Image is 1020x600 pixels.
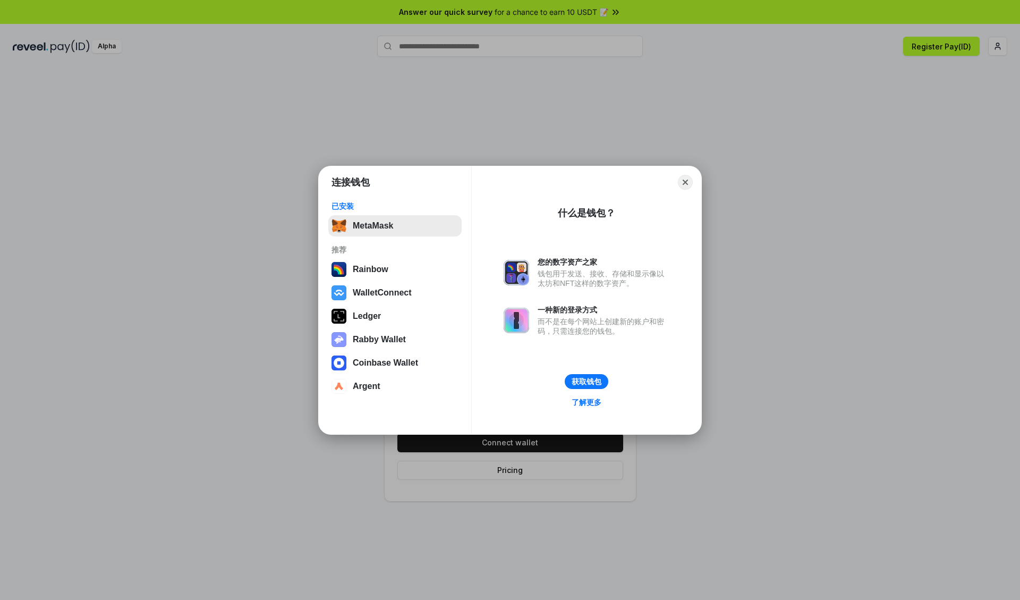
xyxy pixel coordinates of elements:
[572,398,601,407] div: 了解更多
[328,259,462,280] button: Rainbow
[331,218,346,233] img: svg+xml,%3Csvg%20fill%3D%22none%22%20height%3D%2233%22%20viewBox%3D%220%200%2035%2033%22%20width%...
[565,374,608,389] button: 获取钱包
[328,282,462,303] button: WalletConnect
[331,262,346,277] img: svg+xml,%3Csvg%20width%3D%22120%22%20height%3D%22120%22%20viewBox%3D%220%200%20120%20120%22%20fil...
[331,332,346,347] img: svg+xml,%3Csvg%20xmlns%3D%22http%3A%2F%2Fwww.w3.org%2F2000%2Fsvg%22%20fill%3D%22none%22%20viewBox...
[504,260,529,285] img: svg+xml,%3Csvg%20xmlns%3D%22http%3A%2F%2Fwww.w3.org%2F2000%2Fsvg%22%20fill%3D%22none%22%20viewBox...
[565,395,608,409] a: 了解更多
[331,245,458,255] div: 推荐
[353,311,381,321] div: Ledger
[331,379,346,394] img: svg+xml,%3Csvg%20width%3D%2228%22%20height%3D%2228%22%20viewBox%3D%220%200%2028%2028%22%20fill%3D...
[353,382,380,391] div: Argent
[331,201,458,211] div: 已安装
[353,288,412,298] div: WalletConnect
[678,175,693,190] button: Close
[353,221,393,231] div: MetaMask
[538,269,669,288] div: 钱包用于发送、接收、存储和显示像以太坊和NFT这样的数字资产。
[331,309,346,324] img: svg+xml,%3Csvg%20xmlns%3D%22http%3A%2F%2Fwww.w3.org%2F2000%2Fsvg%22%20width%3D%2228%22%20height%3...
[353,265,388,274] div: Rainbow
[328,376,462,397] button: Argent
[538,317,669,336] div: 而不是在每个网站上创建新的账户和密码，只需连接您的钱包。
[353,335,406,344] div: Rabby Wallet
[353,358,418,368] div: Coinbase Wallet
[558,207,615,219] div: 什么是钱包？
[572,377,601,386] div: 获取钱包
[331,356,346,370] img: svg+xml,%3Csvg%20width%3D%2228%22%20height%3D%2228%22%20viewBox%3D%220%200%2028%2028%22%20fill%3D...
[328,306,462,327] button: Ledger
[328,352,462,374] button: Coinbase Wallet
[504,308,529,333] img: svg+xml,%3Csvg%20xmlns%3D%22http%3A%2F%2Fwww.w3.org%2F2000%2Fsvg%22%20fill%3D%22none%22%20viewBox...
[328,329,462,350] button: Rabby Wallet
[538,305,669,315] div: 一种新的登录方式
[538,257,669,267] div: 您的数字资产之家
[331,285,346,300] img: svg+xml,%3Csvg%20width%3D%2228%22%20height%3D%2228%22%20viewBox%3D%220%200%2028%2028%22%20fill%3D...
[328,215,462,236] button: MetaMask
[331,176,370,189] h1: 连接钱包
